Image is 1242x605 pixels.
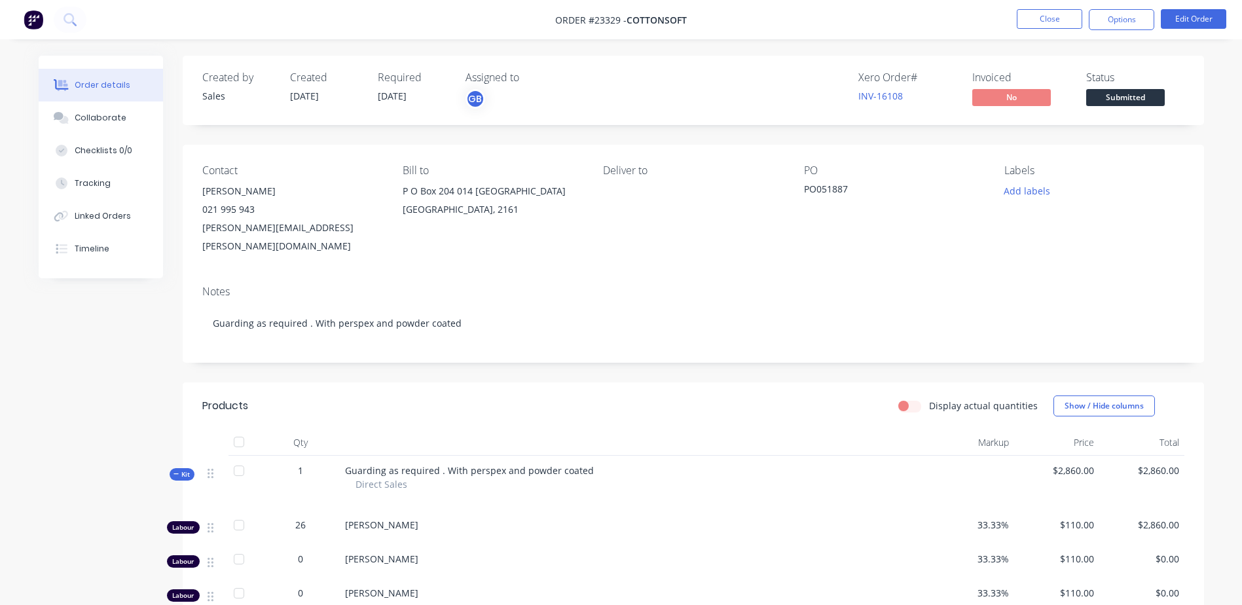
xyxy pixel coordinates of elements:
span: 26 [295,518,306,532]
span: [PERSON_NAME] [345,553,418,565]
span: Guarding as required . With perspex and powder coated [345,464,594,477]
div: Notes [202,285,1184,298]
div: Order details [75,79,130,91]
span: Direct Sales [356,477,407,491]
button: Timeline [39,232,163,265]
div: Required [378,71,450,84]
span: $110.00 [1019,586,1094,600]
div: Created [290,71,362,84]
button: Submitted [1086,89,1165,109]
div: [PERSON_NAME] [202,182,382,200]
button: Order details [39,69,163,101]
div: Guarding as required . With perspex and powder coated [202,303,1184,343]
div: PO051887 [804,182,968,200]
div: Qty [261,430,340,456]
div: Contact [202,164,382,177]
button: Edit Order [1161,9,1226,29]
a: INV-16108 [858,90,903,102]
span: $2,860.00 [1105,518,1179,532]
div: Xero Order # [858,71,957,84]
span: $0.00 [1105,552,1179,566]
div: Total [1099,430,1184,456]
span: [DATE] [290,90,319,102]
div: Sales [202,89,274,103]
div: Deliver to [603,164,782,177]
div: PO [804,164,983,177]
span: [DATE] [378,90,407,102]
span: [PERSON_NAME] [345,519,418,531]
div: [GEOGRAPHIC_DATA], 2161 [403,200,582,219]
span: Order #23329 - [555,14,627,26]
div: Status [1086,71,1184,84]
span: Kit [174,469,191,479]
div: [PERSON_NAME][EMAIL_ADDRESS][PERSON_NAME][DOMAIN_NAME] [202,219,382,255]
div: Timeline [75,243,109,255]
div: Labour [167,521,200,534]
img: Factory [24,10,43,29]
div: [PERSON_NAME]021 995 943[PERSON_NAME][EMAIL_ADDRESS][PERSON_NAME][DOMAIN_NAME] [202,182,382,255]
span: Cottonsoft [627,14,687,26]
button: Collaborate [39,101,163,134]
div: Tracking [75,177,111,189]
div: Markup [929,430,1014,456]
div: Linked Orders [75,210,131,222]
div: Price [1014,430,1099,456]
div: Labour [167,589,200,602]
span: [PERSON_NAME] [345,587,418,599]
span: 0 [298,552,303,566]
span: $2,860.00 [1105,464,1179,477]
div: Assigned to [466,71,596,84]
button: Show / Hide columns [1053,395,1155,416]
span: $110.00 [1019,518,1094,532]
span: $0.00 [1105,586,1179,600]
div: P O Box 204 014 [GEOGRAPHIC_DATA] [403,182,582,200]
div: Collaborate [75,112,126,124]
span: $110.00 [1019,552,1094,566]
button: GB [466,89,485,109]
span: 33.33% [934,552,1009,566]
label: Display actual quantities [929,399,1038,412]
span: 1 [298,464,303,477]
div: Created by [202,71,274,84]
div: Checklists 0/0 [75,145,132,156]
button: Close [1017,9,1082,29]
span: 0 [298,586,303,600]
span: No [972,89,1051,105]
div: Kit [170,468,194,481]
span: $2,860.00 [1019,464,1094,477]
div: Bill to [403,164,582,177]
div: 021 995 943 [202,200,382,219]
button: Add labels [997,182,1057,200]
button: Checklists 0/0 [39,134,163,167]
span: 33.33% [934,586,1009,600]
span: Submitted [1086,89,1165,105]
span: 33.33% [934,518,1009,532]
div: Labour [167,555,200,568]
div: Products [202,398,248,414]
button: Tracking [39,167,163,200]
button: Options [1089,9,1154,30]
div: Invoiced [972,71,1070,84]
div: P O Box 204 014 [GEOGRAPHIC_DATA][GEOGRAPHIC_DATA], 2161 [403,182,582,224]
button: Linked Orders [39,200,163,232]
div: Labels [1004,164,1184,177]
